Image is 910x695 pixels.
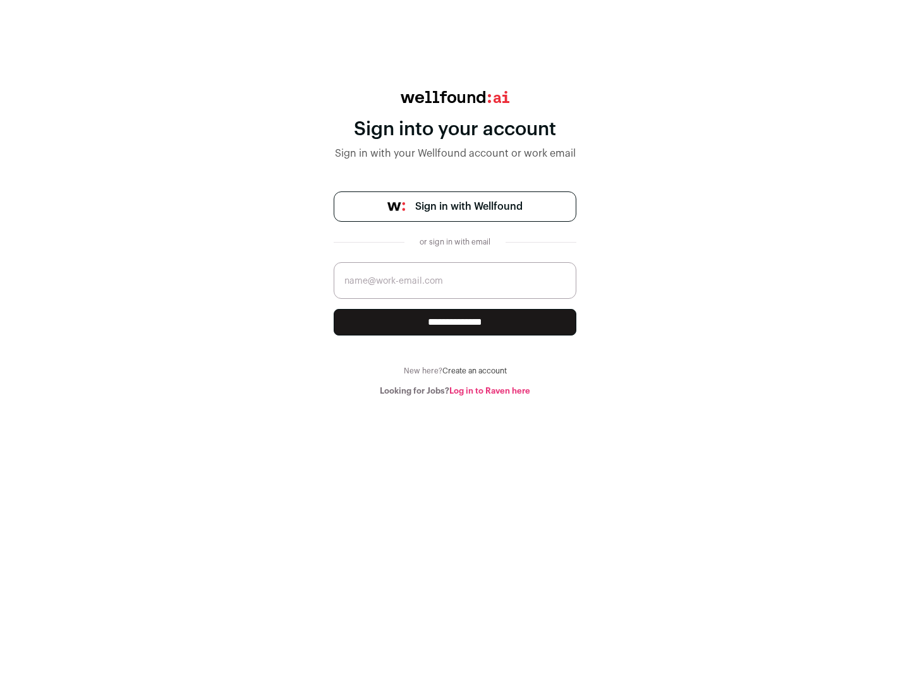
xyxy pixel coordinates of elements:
[415,237,495,247] div: or sign in with email
[334,118,576,141] div: Sign into your account
[334,262,576,299] input: name@work-email.com
[442,367,507,375] a: Create an account
[334,146,576,161] div: Sign in with your Wellfound account or work email
[334,386,576,396] div: Looking for Jobs?
[449,387,530,395] a: Log in to Raven here
[415,199,523,214] span: Sign in with Wellfound
[334,366,576,376] div: New here?
[387,202,405,211] img: wellfound-symbol-flush-black-fb3c872781a75f747ccb3a119075da62bfe97bd399995f84a933054e44a575c4.png
[401,91,509,103] img: wellfound:ai
[334,191,576,222] a: Sign in with Wellfound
